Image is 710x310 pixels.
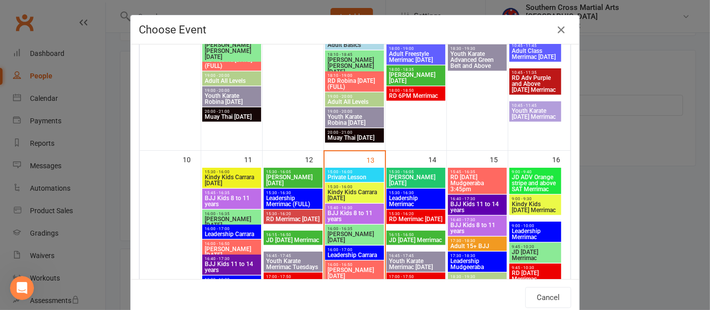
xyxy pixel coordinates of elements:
[171,230,187,246] button: Send a message…
[53,122,192,163] div: [EMAIL_ADDRESS][DOMAIN_NAME][EMAIL_ADDRESS][DOMAIN_NAME]​
[6,4,25,23] button: go back
[511,201,560,213] span: Kindy Kids [DATE] Merrimac
[327,263,382,267] span: 16:00 - 16:50
[388,237,443,243] span: JD [DATE] Merrimac
[511,48,560,60] span: Adult Class Merrimac [DATE]
[511,197,560,201] span: 9:00 - 9:30
[327,210,382,222] span: BJJ Kids 8 to 11 years
[244,151,262,167] div: 11
[44,26,184,85] div: OK It seems that it is just the one this morning a 0758 confirming her trail booking purchase was...
[139,23,571,36] h4: Choose Event
[327,252,382,258] span: Leadership Carrara
[36,20,192,91] div: OK It seems that it is just the one this morning a 0758 confirming her trail booking purchase was...
[450,201,505,213] span: BJJ Kids 11 to 14 years
[511,70,560,75] span: 10:45 - 11:35
[266,275,321,279] span: 17:00 - 17:50
[450,197,505,201] span: 16:40 - 17:30
[204,195,259,207] span: BJJ Kids 8 to 11 years
[327,135,382,141] span: Muay Thai [DATE]
[266,191,321,195] span: 15:30 - 16:30
[511,228,560,240] span: Leadership Merrimac
[388,72,443,84] span: [PERSON_NAME] [DATE]
[8,99,192,122] div: Southern says…
[204,242,259,246] span: 16:00 - 16:50
[327,114,382,126] span: Youth Karate Robina [DATE]
[327,231,382,243] span: [PERSON_NAME] [DATE]
[61,128,184,136] a: [EMAIL_ADDRESS][DOMAIN_NAME]
[511,43,560,48] span: 10:45 - 11:45
[204,42,259,60] span: [PERSON_NAME] [PERSON_NAME] [DATE]
[450,239,505,243] span: 17:30 - 18:30
[511,174,560,192] span: JD ADV Orange stripe and above SAT Merrimac
[183,151,201,167] div: 10
[48,12,124,22] p: The team can also help
[327,52,382,57] span: 18:10 - 18:45
[61,128,184,157] div: ​
[490,151,508,167] div: 15
[450,51,505,69] span: Youth Karate Advanced Green Belt and Above
[388,233,443,237] span: 16:15 - 16:50
[388,212,443,216] span: 15:30 - 16:20
[327,267,382,279] span: [PERSON_NAME] [DATE]
[327,73,382,78] span: 18:10 - 19:00
[511,245,560,249] span: 9:45 - 10:20
[204,231,259,237] span: Leadership Carrara
[525,287,571,308] button: Cancel
[31,234,39,242] button: Gif picker
[28,5,44,21] img: Profile image for Toby
[327,57,382,75] span: [PERSON_NAME] [PERSON_NAME] [DATE]
[511,266,560,270] span: 9:45 - 10:30
[8,213,191,230] textarea: Message…
[388,170,443,174] span: 15:30 - 16:05
[327,130,382,135] span: 20:00 - 21:00
[127,105,184,115] div: Here are 2 more
[327,99,382,105] span: Adult All Levels
[450,218,505,222] span: 16:40 - 17:30
[327,227,382,231] span: 16:00 - 16:35
[511,270,560,282] span: RD [DATE] Merrimac
[450,275,505,279] span: 18:30 - 19:30
[266,233,321,237] span: 16:15 - 16:50
[388,174,443,186] span: [PERSON_NAME] [DATE]
[266,174,321,186] span: [PERSON_NAME] [DATE]
[327,78,382,90] span: RD Robina [DATE] (FULL)
[388,275,443,279] span: 17:00 - 17:50
[511,224,560,228] span: 9:00 - 10:00
[204,191,259,195] span: 15:45 - 16:35
[450,222,505,234] span: BJJ Kids 8 to 11 years
[204,216,259,228] span: [PERSON_NAME] [DATE]
[204,78,259,84] span: Adult All Levels
[266,254,321,258] span: 16:45 - 17:45
[327,170,382,174] span: 15:00 - 16:00
[327,109,382,114] span: 19:00 - 20:00
[16,191,138,199] a: [EMAIL_ADDRESS][DOMAIN_NAME]
[204,57,259,69] span: RD Robina [DATE] (FULL)
[511,75,560,93] span: RD Adv Purple and Above [DATE] Merrimac
[388,195,443,207] span: Leadership Merrimac
[327,174,382,180] span: Private Lesson
[450,46,505,51] span: 18:30 - 19:30
[367,151,385,168] div: 13
[388,51,443,63] span: Adult Freestyle Merrimac [DATE]
[511,170,560,174] span: 9:00 - 9:40
[327,206,382,210] span: 15:40 - 16:30
[8,20,192,99] div: Southern says…
[204,109,259,114] span: 20:00 - 21:00
[552,151,570,167] div: 16
[388,88,443,93] span: 18:00 - 18:50
[204,246,259,258] span: [PERSON_NAME] [DATE]
[388,258,443,270] span: Youth Karate Merrimac [DATE]
[48,5,113,12] h1: [PERSON_NAME]
[327,189,382,201] span: Kindy Kids Carrara [DATE]
[388,46,443,51] span: 18:00 - 19:00
[204,170,259,174] span: 15:30 - 16:00
[204,93,259,105] span: Youth Karate Robina [DATE]
[266,170,321,174] span: 15:30 - 16:05
[15,234,23,242] button: Emoji picker
[450,258,505,270] span: Leadership Mudgeeraba
[266,237,321,243] span: JD [DATE] Merrimac
[388,216,443,222] span: RD Merrimac [DATE]
[119,99,192,121] div: Here are 2 more
[8,171,192,185] div: [DATE]
[388,191,443,195] span: 15:30 - 16:30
